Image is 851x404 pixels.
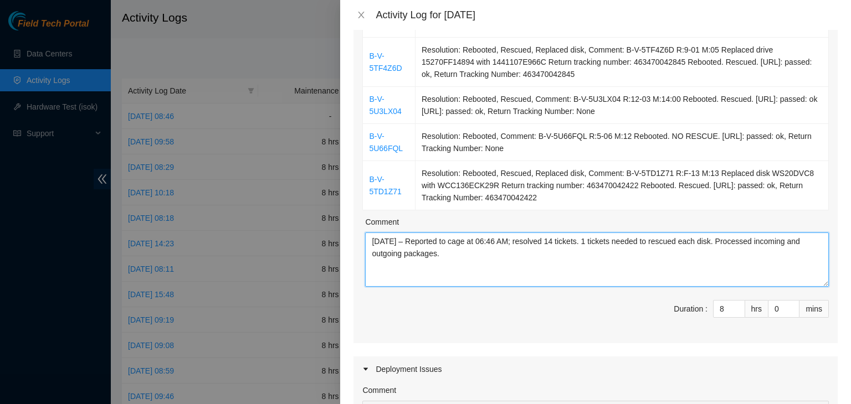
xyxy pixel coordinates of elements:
[416,124,829,161] td: Resolution: Rebooted, Comment: B-V-5U66FQL R:5-06 M:12 Rebooted. NO RESCUE. [URL]: passed: ok, Re...
[674,303,708,315] div: Duration :
[369,95,401,116] a: B-V-5U3LX04
[376,9,838,21] div: Activity Log for [DATE]
[369,51,402,72] a: B-V-5TF4Z6D
[362,366,369,372] span: caret-right
[369,175,401,196] a: B-V-5TD1Z71
[416,38,829,87] td: Resolution: Rebooted, Rescued, Replaced disk, Comment: B-V-5TF4Z6D R:9-01 M:05 Replaced drive 152...
[416,161,829,210] td: Resolution: Rebooted, Rescued, Replaced disk, Comment: B-V-5TD1Z71 R:F-13 M:13 Replaced disk WS20...
[365,216,399,228] label: Comment
[416,87,829,124] td: Resolution: Rebooted, Rescued, Comment: B-V-5U3LX04 R:12-03 M:14:00 Rebooted. Rescued. [URL]: pas...
[745,300,768,318] div: hrs
[799,300,829,318] div: mins
[369,132,403,153] a: B-V-5U66FQL
[365,232,829,287] textarea: Comment
[353,356,838,382] div: Deployment Issues
[362,384,396,396] label: Comment
[357,11,366,19] span: close
[353,10,369,20] button: Close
